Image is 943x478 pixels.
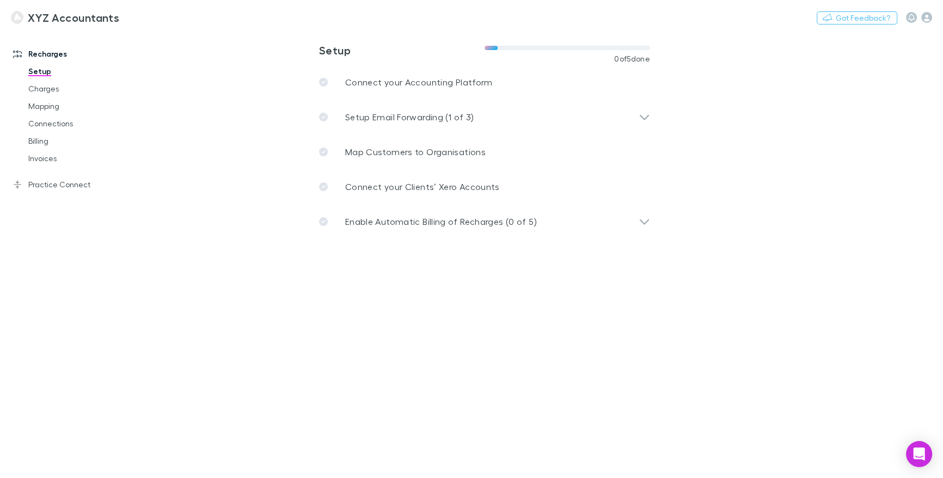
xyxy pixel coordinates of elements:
div: Enable Automatic Billing of Recharges (0 of 5) [310,204,659,239]
img: XYZ Accountants's Logo [11,11,23,24]
button: Got Feedback? [817,11,897,24]
a: Mapping [17,97,137,115]
a: Practice Connect [2,176,137,193]
span: 0 of 5 done [614,54,650,63]
a: Connections [17,115,137,132]
a: Setup [17,63,137,80]
a: Charges [17,80,137,97]
p: Connect your Accounting Platform [345,76,493,89]
p: Setup Email Forwarding (1 of 3) [345,111,474,124]
a: Recharges [2,45,137,63]
p: Connect your Clients’ Xero Accounts [345,180,500,193]
h3: XYZ Accountants [28,11,119,24]
p: Enable Automatic Billing of Recharges (0 of 5) [345,215,537,228]
p: Map Customers to Organisations [345,145,486,158]
div: Setup Email Forwarding (1 of 3) [310,100,659,134]
a: XYZ Accountants [4,4,126,30]
a: Connect your Accounting Platform [310,65,659,100]
a: Connect your Clients’ Xero Accounts [310,169,659,204]
a: Invoices [17,150,137,167]
div: Open Intercom Messenger [906,441,932,467]
a: Map Customers to Organisations [310,134,659,169]
h3: Setup [319,44,485,57]
a: Billing [17,132,137,150]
